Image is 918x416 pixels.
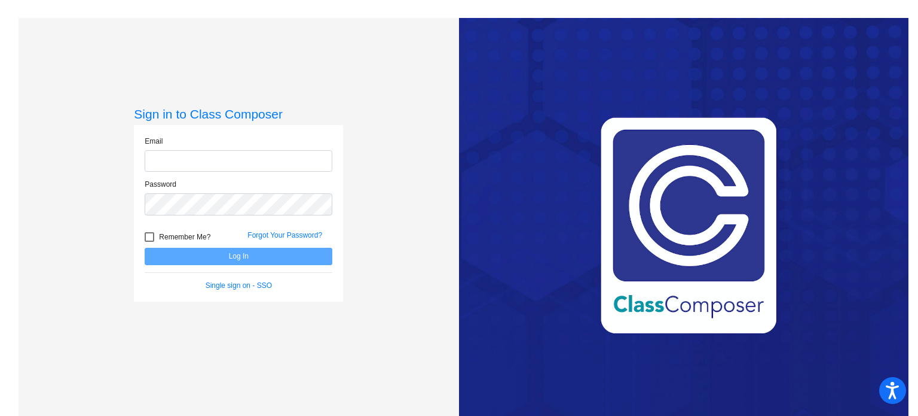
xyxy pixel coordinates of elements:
[145,248,332,265] button: Log In
[145,136,163,147] label: Email
[145,179,176,190] label: Password
[206,281,272,290] a: Single sign on - SSO
[247,231,322,239] a: Forgot Your Password?
[159,230,210,244] span: Remember Me?
[134,107,343,122] h3: Sign in to Class Composer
